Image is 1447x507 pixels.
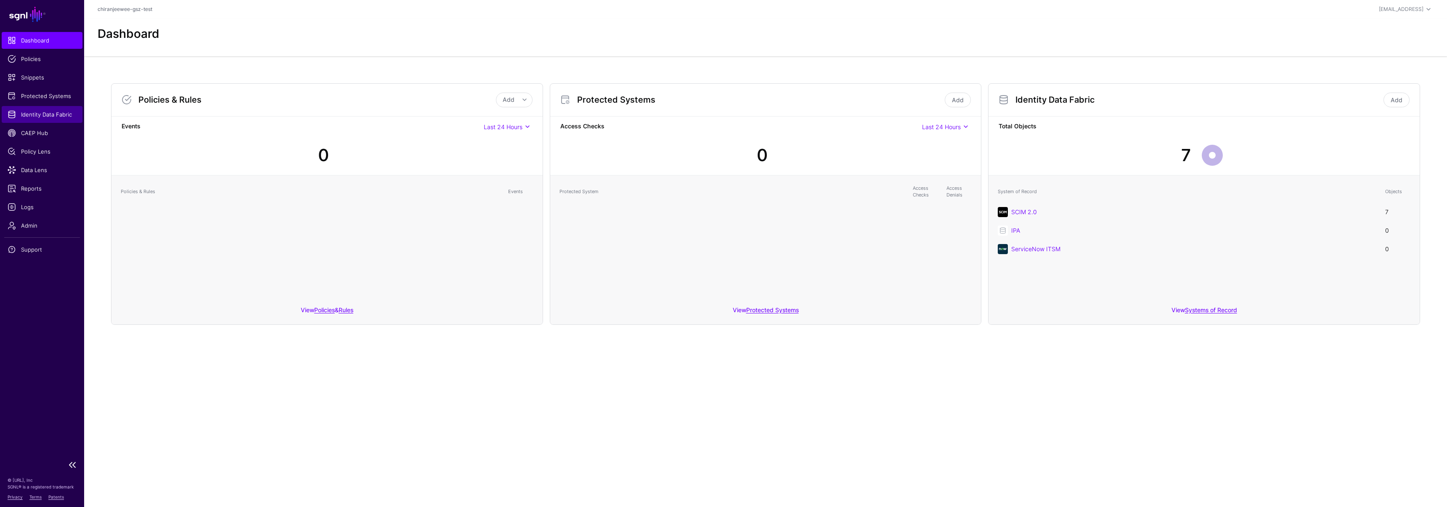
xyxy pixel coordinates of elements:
[757,143,768,168] div: 0
[1381,240,1415,258] td: 0
[550,300,981,324] div: View
[1011,208,1037,215] a: SCIM 2.0
[8,483,77,490] p: SGNL® is a registered trademark
[1381,221,1415,240] td: 0
[2,162,82,178] a: Data Lens
[8,73,77,82] span: Snippets
[994,181,1381,203] th: System of Record
[1181,143,1191,168] div: 7
[48,494,64,499] a: Patents
[909,181,942,203] th: Access Checks
[555,181,909,203] th: Protected System
[2,143,82,160] a: Policy Lens
[1185,306,1237,313] a: Systems of Record
[8,494,23,499] a: Privacy
[8,166,77,174] span: Data Lens
[339,306,353,313] a: Rules
[1383,93,1410,107] a: Add
[8,184,77,193] span: Reports
[1011,227,1020,234] a: IPA
[8,129,77,137] span: CAEP Hub
[577,95,943,105] h3: Protected Systems
[8,55,77,63] span: Policies
[2,106,82,123] a: Identity Data Fabric
[117,181,504,203] th: Policies & Rules
[5,5,79,24] a: SGNL
[1381,203,1415,221] td: 7
[29,494,42,499] a: Terms
[998,207,1008,217] img: svg+xml;base64,PHN2ZyB3aWR0aD0iNjQiIGhlaWdodD0iNjQiIHZpZXdCb3g9IjAgMCA2NCA2NCIgZmlsbD0ibm9uZSIgeG...
[1015,95,1382,105] h3: Identity Data Fabric
[8,92,77,100] span: Protected Systems
[2,199,82,215] a: Logs
[8,36,77,45] span: Dashboard
[1011,245,1060,252] a: ServiceNow ITSM
[8,245,77,254] span: Support
[98,6,152,12] a: chiranjeewee-gsz-test
[122,122,484,132] strong: Events
[138,95,496,105] h3: Policies & Rules
[1381,181,1415,203] th: Objects
[98,27,159,41] h2: Dashboard
[8,221,77,230] span: Admin
[503,96,514,103] span: Add
[2,88,82,104] a: Protected Systems
[1379,5,1423,13] div: [EMAIL_ADDRESS]
[314,306,335,313] a: Policies
[989,300,1420,324] div: View
[318,143,329,168] div: 0
[2,180,82,197] a: Reports
[998,244,1008,254] img: svg+xml;base64,PHN2ZyB3aWR0aD0iNjQiIGhlaWdodD0iNjQiIHZpZXdCb3g9IjAgMCA2NCA2NCIgZmlsbD0ibm9uZSIgeG...
[8,110,77,119] span: Identity Data Fabric
[922,123,961,130] span: Last 24 Hours
[2,217,82,234] a: Admin
[2,125,82,141] a: CAEP Hub
[111,300,543,324] div: View &
[2,50,82,67] a: Policies
[504,181,538,203] th: Events
[560,122,922,132] strong: Access Checks
[8,203,77,211] span: Logs
[2,32,82,49] a: Dashboard
[8,477,77,483] p: © [URL], Inc
[942,181,976,203] th: Access Denials
[484,123,522,130] span: Last 24 Hours
[8,147,77,156] span: Policy Lens
[2,69,82,86] a: Snippets
[746,306,799,313] a: Protected Systems
[945,93,971,107] a: Add
[999,122,1410,132] strong: Total Objects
